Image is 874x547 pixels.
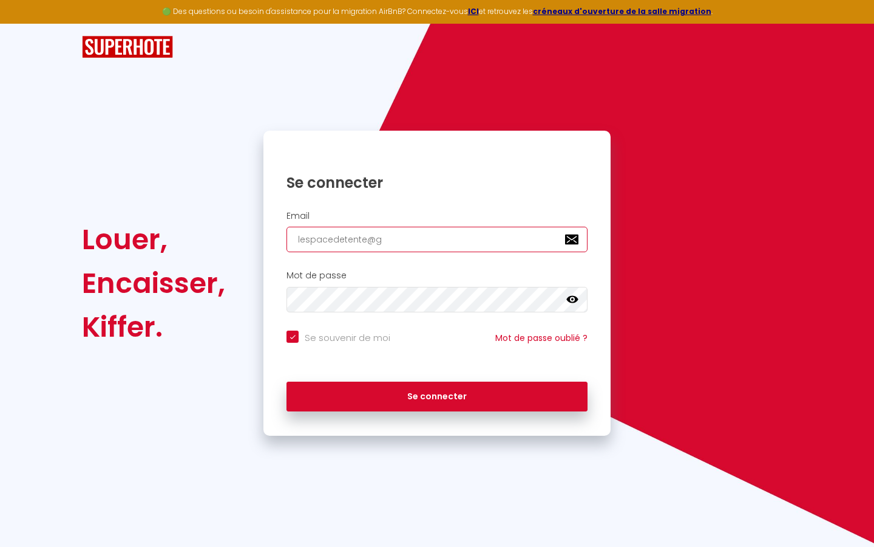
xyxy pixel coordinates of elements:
[286,173,588,192] h1: Se connecter
[286,382,588,412] button: Se connecter
[286,211,588,221] h2: Email
[286,270,588,281] h2: Mot de passe
[286,227,588,252] input: Ton Email
[533,6,711,16] a: créneaux d'ouverture de la salle migration
[82,36,173,58] img: SuperHote logo
[495,332,588,344] a: Mot de passe oublié ?
[82,218,225,261] div: Louer,
[468,6,479,16] a: ICI
[82,305,225,349] div: Kiffer.
[82,261,225,305] div: Encaisser,
[10,5,46,41] button: Ouvrir le widget de chat LiveChat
